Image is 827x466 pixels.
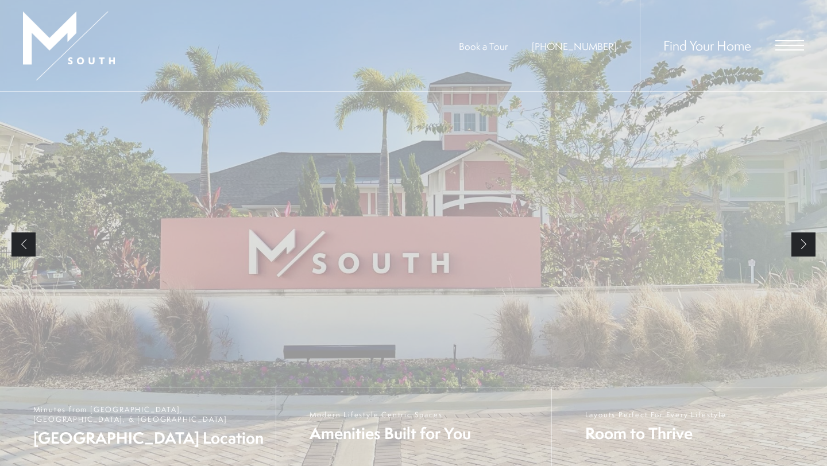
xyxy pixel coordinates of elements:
span: Room to Thrive [585,422,726,444]
span: Layouts Perfect For Every Lifestyle [585,410,726,420]
a: Layouts Perfect For Every Lifestyle [551,387,827,466]
span: Minutes from [GEOGRAPHIC_DATA], [GEOGRAPHIC_DATA], & [GEOGRAPHIC_DATA] [33,405,264,424]
span: [PHONE_NUMBER] [532,40,617,53]
a: Previous [11,232,36,257]
span: [GEOGRAPHIC_DATA] Location [33,427,264,449]
span: Modern Lifestyle Centric Spaces [310,410,471,420]
button: Open Menu [775,40,804,51]
a: Call Us at 813-570-8014 [532,40,617,53]
a: Book a Tour [459,40,508,53]
a: Find Your Home [663,36,751,55]
a: Next [791,232,816,257]
span: Amenities Built for You [310,422,471,444]
img: MSouth [23,11,115,80]
a: Modern Lifestyle Centric Spaces [276,387,551,466]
